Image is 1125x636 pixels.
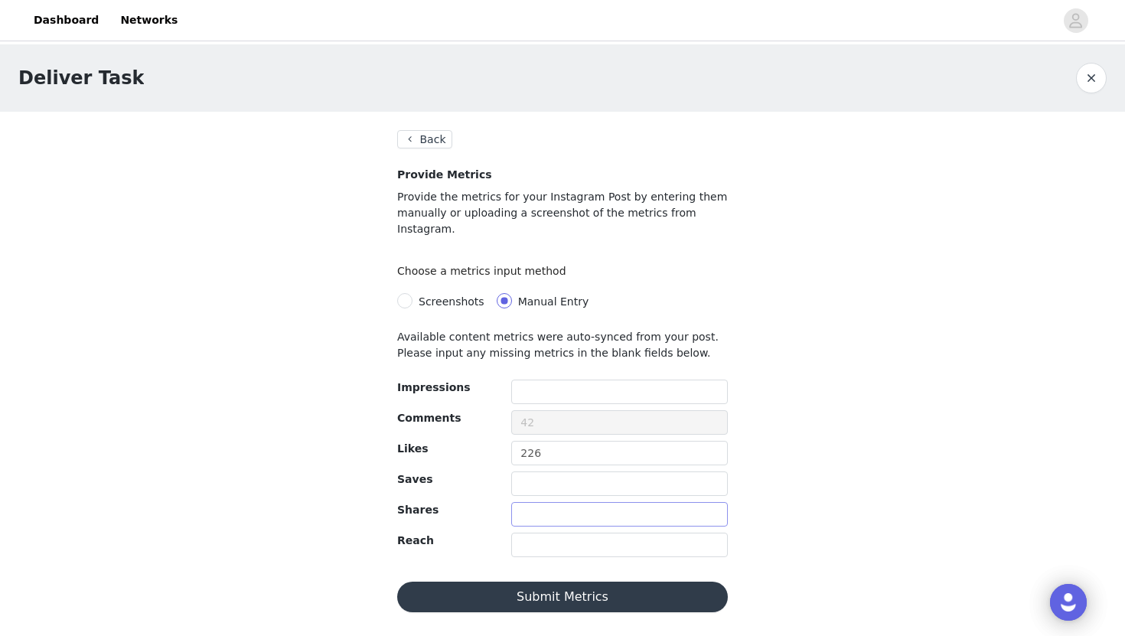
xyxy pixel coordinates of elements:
[518,295,589,308] span: Manual Entry
[397,167,728,183] h4: Provide Metrics
[397,582,728,612] button: Submit Metrics
[397,442,428,455] span: Likes
[18,64,144,92] h1: Deliver Task
[111,3,187,38] a: Networks
[397,329,728,361] p: Available content metrics were auto-synced from your post. Please input any missing metrics in th...
[397,130,452,148] button: Back
[397,412,461,424] span: Comments
[397,381,471,393] span: Impressions
[1068,8,1083,33] div: avatar
[397,534,434,546] span: Reach
[397,473,432,485] span: Saves
[1050,584,1087,621] div: Open Intercom Messenger
[419,295,484,308] span: Screenshots
[397,504,439,516] span: Shares
[511,410,728,435] input: 42
[397,189,728,237] p: Provide the metrics for your Instagram Post by entering them manually or uploading a screenshot o...
[397,265,574,277] label: Choose a metrics input method
[24,3,108,38] a: Dashboard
